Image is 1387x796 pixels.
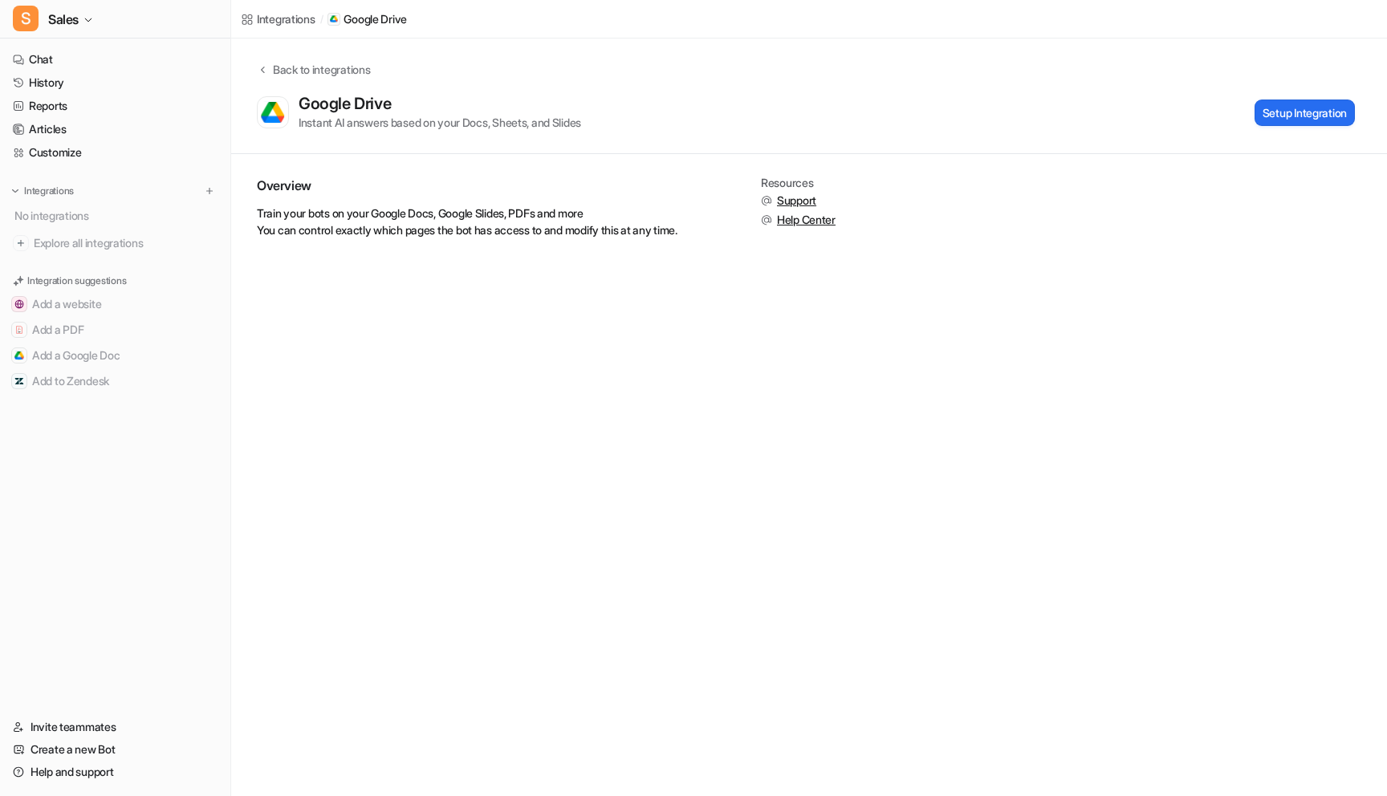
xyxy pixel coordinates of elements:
img: Google Drive logo [261,101,285,124]
div: Resources [761,177,836,189]
span: Help Center [777,212,836,228]
img: support.svg [761,195,772,206]
span: / [320,12,323,26]
button: Add to ZendeskAdd to Zendesk [6,368,224,394]
img: Add a PDF [14,325,24,335]
a: Invite teammates [6,716,224,738]
img: menu_add.svg [204,185,215,197]
div: Back to integrations [268,61,370,78]
div: No integrations [10,202,224,229]
button: Setup Integration [1255,99,1355,126]
div: Integrations [257,10,315,27]
button: Add a PDFAdd a PDF [6,317,224,343]
a: Create a new Bot [6,738,224,761]
a: Customize [6,141,224,164]
p: Google Drive [344,11,407,27]
p: Train your bots on your Google Docs, Google Slides, PDFs and more You can control exactly which p... [257,205,722,238]
p: Integrations [24,185,74,197]
img: expand menu [10,185,21,197]
button: Add a websiteAdd a website [6,291,224,317]
div: Instant AI answers based on your Docs, Sheets, and Slides [299,114,581,131]
a: Explore all integrations [6,232,224,254]
img: Google Drive icon [330,15,338,22]
button: Help Center [761,212,836,228]
a: Reports [6,95,224,117]
a: Integrations [241,10,315,27]
span: Support [777,193,816,209]
a: Help and support [6,761,224,783]
img: Add a Google Doc [14,351,24,360]
img: Add a website [14,299,24,309]
button: Add a Google DocAdd a Google Doc [6,343,224,368]
span: Explore all integrations [34,230,218,256]
span: Sales [48,8,79,30]
a: Articles [6,118,224,140]
h2: Overview [257,177,722,195]
button: Support [761,193,836,209]
span: S [13,6,39,31]
img: support.svg [761,214,772,225]
img: explore all integrations [13,235,29,251]
a: Google Drive iconGoogle Drive [327,11,407,27]
a: History [6,71,224,94]
button: Back to integrations [257,61,370,94]
p: Integration suggestions [27,274,126,288]
img: Add to Zendesk [14,376,24,386]
button: Integrations [6,183,79,199]
a: Chat [6,48,224,71]
div: Google Drive [299,94,397,113]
